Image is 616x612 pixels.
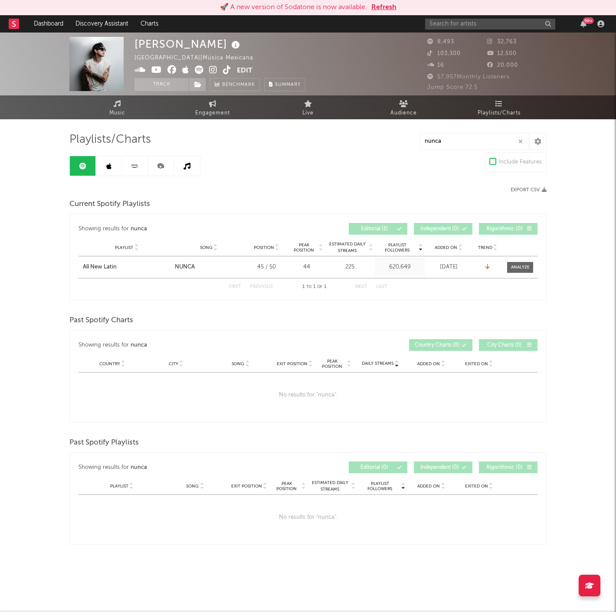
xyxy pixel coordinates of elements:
a: Audience [356,95,451,119]
span: Benchmark [222,80,255,90]
span: Song [186,484,199,489]
span: Summary [275,82,301,87]
button: Country Charts(0) [409,339,472,351]
button: Last [376,285,387,289]
span: Added On [435,245,457,250]
button: Previous [250,285,273,289]
div: 1 1 1 [290,282,338,292]
div: nunca [131,340,147,350]
div: No results for " nunca ". [79,373,537,418]
span: Jump Score: 72.5 [427,85,478,90]
span: Song [200,245,213,250]
span: Country [99,361,120,367]
button: Editorial(1) [349,223,407,235]
div: [PERSON_NAME] [134,37,242,51]
span: Added On [417,484,440,489]
span: 57,957 Monthly Listeners [427,74,510,80]
button: Track [134,78,189,91]
div: 620,649 [377,263,423,272]
a: Benchmark [210,78,260,91]
span: Editorial ( 0 ) [354,465,394,470]
div: Showing results for [79,223,308,235]
span: Music [109,108,125,118]
a: Charts [134,15,164,33]
button: Independent(0) [414,223,472,235]
span: 32,763 [487,39,517,45]
span: Peak Position [290,242,318,253]
a: Music [69,95,165,119]
span: Independent ( 0 ) [419,226,459,232]
button: Edit [237,65,252,76]
a: Live [260,95,356,119]
span: Added On [417,361,440,367]
a: Discovery Assistant [69,15,134,33]
div: 225 [327,263,373,272]
span: 8,493 [427,39,454,45]
span: Exited On [465,361,488,367]
span: 12,500 [487,51,517,56]
span: Playlist [115,245,133,250]
span: Trend [478,245,492,250]
span: Playlist Followers [360,481,400,491]
div: nunca [131,224,147,234]
span: Audience [390,108,417,118]
span: Estimated Daily Streams [310,480,350,493]
span: to [306,285,311,289]
span: 16 [427,62,444,68]
span: Position [254,245,274,250]
div: 🚀 A new version of Sodatone is now available. [220,2,367,13]
input: Search Playlists/Charts [420,133,528,150]
button: City Charts(0) [479,339,537,351]
span: City [169,361,178,367]
span: Song [232,361,244,367]
span: City Charts ( 0 ) [485,343,524,348]
span: Daily Streams [362,360,393,367]
span: Exit Position [277,361,308,367]
div: No results for " nunca ". [79,495,537,540]
div: nunca [131,462,147,473]
span: 20,000 [487,62,518,68]
div: [DATE] [427,263,470,272]
button: Export CSV [511,187,547,193]
button: First [229,285,241,289]
div: 44 [290,263,323,272]
span: Exit Position [231,484,262,489]
div: All New Latin [83,263,117,272]
span: Algorithmic ( 0 ) [485,465,524,470]
span: Engagement [195,108,230,118]
button: Independent(0) [414,461,472,473]
div: [GEOGRAPHIC_DATA] | Música Mexicana [134,53,263,63]
span: of [317,285,322,289]
a: All New Latin [83,263,170,272]
span: Independent ( 0 ) [419,465,459,470]
div: Include Features [498,157,542,167]
button: 99+ [580,20,587,27]
a: Dashboard [28,15,69,33]
a: Playlists/Charts [451,95,547,119]
span: 103,300 [427,51,461,56]
div: NUNCA [175,263,195,272]
input: Search for artists [425,19,555,29]
span: Peak Position [273,481,300,491]
div: Showing results for [79,339,308,351]
span: Past Spotify Charts [69,315,133,326]
span: Live [302,108,314,118]
button: Next [355,285,367,289]
button: Editorial(0) [349,461,407,473]
span: Current Spotify Playlists [69,199,150,209]
div: Showing results for [79,461,308,473]
span: Playlist Followers [377,242,417,253]
span: Country Charts ( 0 ) [415,343,459,348]
span: Playlist [110,484,128,489]
span: Peak Position [318,359,346,369]
button: Algorithmic(0) [479,461,537,473]
span: Playlists/Charts [69,134,151,145]
button: Refresh [371,2,396,13]
span: Algorithmic ( 0 ) [485,226,524,232]
span: Past Spotify Playlists [69,438,139,448]
span: Editorial ( 1 ) [354,226,394,232]
span: Estimated Daily Streams [327,241,367,254]
button: Algorithmic(0) [479,223,537,235]
span: Exited On [465,484,488,489]
button: Summary [264,78,305,91]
